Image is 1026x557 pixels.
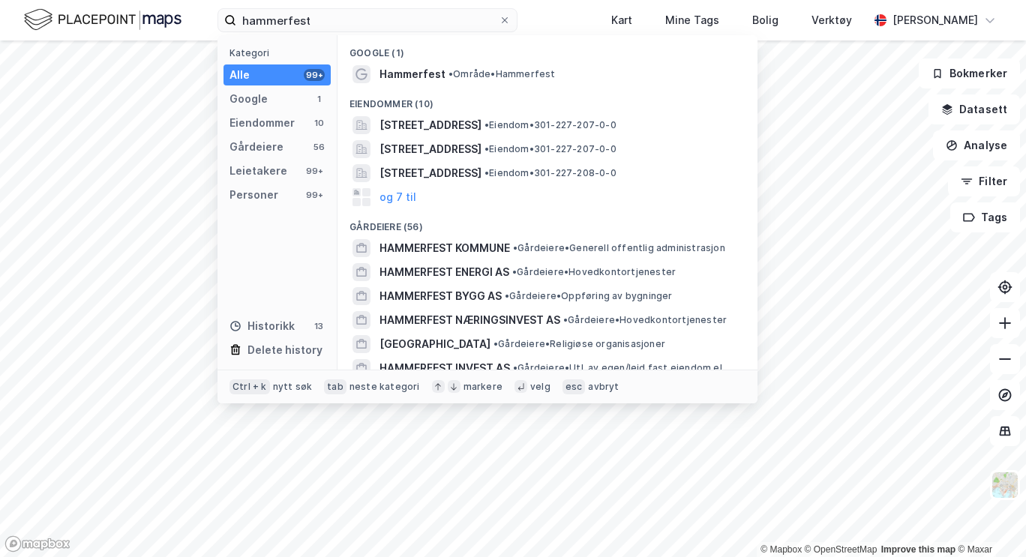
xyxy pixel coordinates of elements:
span: [STREET_ADDRESS] [379,164,481,182]
span: HAMMERFEST NÆRINGSINVEST AS [379,311,560,329]
button: og 7 til [379,188,416,206]
div: Google [229,90,268,108]
div: 99+ [304,165,325,177]
a: Mapbox [760,544,802,555]
div: Gårdeiere [229,138,283,156]
div: esc [562,379,586,394]
div: Verktøy [811,11,852,29]
span: Gårdeiere • Utl. av egen/leid fast eiendom el. [513,362,724,374]
span: Gårdeiere • Religiøse organisasjoner [493,338,665,350]
div: Google (1) [337,35,757,62]
div: nytt søk [273,381,313,393]
span: • [512,266,517,277]
div: velg [530,381,550,393]
span: Eiendom • 301-227-207-0-0 [484,143,616,155]
div: Leietakere [229,162,287,180]
div: Delete history [247,341,322,359]
div: 13 [313,320,325,332]
div: Kontrollprogram for chat [951,485,1026,557]
img: Z [991,471,1019,499]
span: • [513,242,517,253]
span: • [484,167,489,178]
div: 1 [313,93,325,105]
div: Gårdeiere (56) [337,209,757,236]
div: tab [324,379,346,394]
div: Kart [611,11,632,29]
span: Gårdeiere • Oppføring av bygninger [505,290,673,302]
button: Analyse [933,130,1020,160]
div: 99+ [304,69,325,81]
div: Eiendommer [229,114,295,132]
div: Mine Tags [665,11,719,29]
button: Filter [948,166,1020,196]
div: avbryt [588,381,619,393]
div: markere [463,381,502,393]
span: • [563,314,568,325]
img: logo.f888ab2527a4732fd821a326f86c7f29.svg [24,7,181,33]
span: [STREET_ADDRESS] [379,116,481,134]
div: Personer [229,186,278,204]
span: • [493,338,498,349]
span: • [513,362,517,373]
div: 99+ [304,189,325,201]
button: Bokmerker [919,58,1020,88]
span: HAMMERFEST KOMMUNE [379,239,510,257]
span: • [448,68,453,79]
span: HAMMERFEST BYGG AS [379,287,502,305]
input: Søk på adresse, matrikkel, gårdeiere, leietakere eller personer [236,9,499,31]
div: Ctrl + k [229,379,270,394]
div: 56 [313,141,325,153]
div: neste kategori [349,381,420,393]
span: Gårdeiere • Hovedkontortjenester [563,314,727,326]
button: Datasett [928,94,1020,124]
button: Tags [950,202,1020,232]
span: Gårdeiere • Hovedkontortjenester [512,266,676,278]
span: HAMMERFEST INVEST AS [379,359,510,377]
div: Historikk [229,317,295,335]
div: Bolig [752,11,778,29]
iframe: Chat Widget [951,485,1026,557]
span: Gårdeiere • Generell offentlig administrasjon [513,242,725,254]
span: • [505,290,509,301]
div: 10 [313,117,325,129]
span: Område • Hammerfest [448,68,556,80]
div: Alle [229,66,250,84]
a: OpenStreetMap [805,544,877,555]
span: • [484,119,489,130]
span: [STREET_ADDRESS] [379,140,481,158]
a: Mapbox homepage [4,535,70,553]
div: Kategori [229,47,331,58]
span: HAMMERFEST ENERGI AS [379,263,509,281]
span: [GEOGRAPHIC_DATA] [379,335,490,353]
a: Improve this map [881,544,955,555]
div: [PERSON_NAME] [892,11,978,29]
span: Eiendom • 301-227-208-0-0 [484,167,616,179]
div: Eiendommer (10) [337,86,757,113]
span: • [484,143,489,154]
span: Eiendom • 301-227-207-0-0 [484,119,616,131]
span: Hammerfest [379,65,445,83]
